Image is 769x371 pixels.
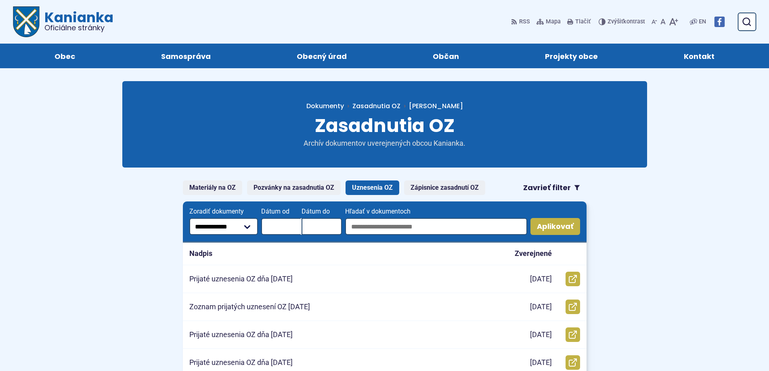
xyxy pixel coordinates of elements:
[302,208,342,215] span: Dátum do
[404,180,485,195] a: Zápisnice zasadnutí OZ
[530,358,552,367] p: [DATE]
[54,44,75,68] span: Obec
[189,249,212,258] p: Nadpis
[346,180,399,195] a: Uznesenia OZ
[400,101,463,111] a: [PERSON_NAME]
[189,330,293,340] p: Prijaté uznesenia OZ dňa [DATE]
[306,101,344,111] span: Dokumenty
[608,19,645,25] span: kontrast
[345,208,527,215] span: Hľadať v dokumentoch
[684,44,715,68] span: Kontakt
[433,44,459,68] span: Občan
[608,18,623,25] span: Zvýšiť
[345,218,527,235] input: Hľadať v dokumentoch
[262,44,381,68] a: Obecný úrad
[546,17,561,27] span: Mapa
[126,44,245,68] a: Samospráva
[183,180,242,195] a: Materiály na OZ
[44,24,113,31] span: Oficiálne stránky
[530,330,552,340] p: [DATE]
[530,218,580,235] button: Aplikovať
[650,13,659,30] button: Zmenšiť veľkosť písma
[714,17,725,27] img: Prejsť na Facebook stránku
[510,44,633,68] a: Projekty obce
[261,208,302,215] span: Dátum od
[189,208,258,215] span: Zoradiť dokumenty
[297,44,347,68] span: Obecný úrad
[315,113,455,138] span: Zasadnutia OZ
[699,17,706,27] span: EN
[667,13,680,30] button: Zväčšiť veľkosť písma
[40,10,113,31] span: Kanianka
[566,13,592,30] button: Tlačiť
[19,44,110,68] a: Obec
[697,17,708,27] a: EN
[519,17,530,27] span: RSS
[261,218,302,235] input: Dátum od
[302,218,342,235] input: Dátum do
[511,13,532,30] a: RSS
[247,180,341,195] a: Pozvánky na zasadnutia OZ
[535,13,562,30] a: Mapa
[530,302,552,312] p: [DATE]
[13,6,40,37] img: Prejsť na domovskú stránku
[161,44,211,68] span: Samospráva
[352,101,400,111] a: Zasadnutia OZ
[545,44,598,68] span: Projekty obce
[13,6,113,37] a: Logo Kanianka, prejsť na domovskú stránku.
[409,101,463,111] span: [PERSON_NAME]
[189,275,293,284] p: Prijaté uznesenia OZ dňa [DATE]
[189,358,293,367] p: Prijaté uznesenia OZ dňa [DATE]
[517,180,587,195] button: Zavrieť filter
[523,183,571,193] span: Zavrieť filter
[530,275,552,284] p: [DATE]
[599,13,647,30] button: Zvýšiťkontrast
[575,19,591,25] span: Tlačiť
[398,44,494,68] a: Občan
[189,302,310,312] p: Zoznam prijatých uznesení OZ [DATE]
[189,218,258,235] select: Zoradiť dokumenty
[515,249,552,258] p: Zverejnené
[659,13,667,30] button: Nastaviť pôvodnú veľkosť písma
[288,139,482,148] p: Archív dokumentov uverejnených obcou Kanianka.
[306,101,352,111] a: Dokumenty
[649,44,750,68] a: Kontakt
